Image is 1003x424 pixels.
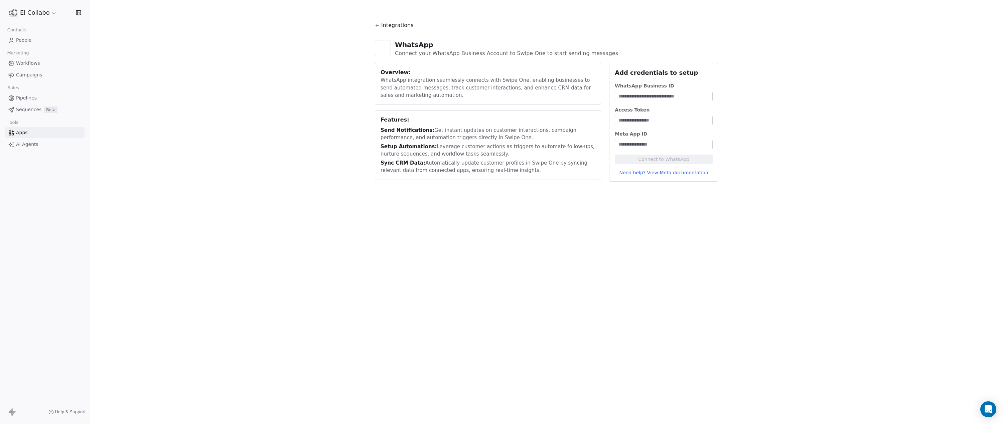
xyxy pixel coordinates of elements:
[16,106,41,113] span: Sequences
[16,37,32,44] span: People
[615,155,713,164] button: Connect to WhatsApp
[615,131,713,137] div: Meta App ID
[5,35,85,46] a: People
[4,48,32,58] span: Marketing
[5,127,85,138] a: Apps
[5,104,85,115] a: SequencesBeta
[16,141,38,148] span: AI Agents
[44,107,57,113] span: Beta
[381,159,595,174] div: Automatically update customer profiles in Swipe One by syncing relevant data from connected apps,...
[381,127,595,142] div: Get instant updates on customer interactions, campaign performance, and automation triggers direc...
[5,69,85,80] a: Campaigns
[615,107,713,113] div: Access Token
[980,401,996,417] div: Open Intercom Messenger
[381,143,595,158] div: Leverage customer actions as triggers to automate follow-ups, nurture sequences, and workflow tas...
[16,60,40,67] span: Workflows
[5,139,85,150] a: AI Agents
[5,58,85,69] a: Workflows
[395,40,618,49] div: WhatsApp
[16,71,42,78] span: Campaigns
[16,129,28,136] span: Apps
[381,76,595,99] div: WhatsApp integration seamlessly connects with Swipe One, enabling businesses to send automated me...
[381,21,414,29] span: Integrations
[5,118,21,128] span: Tools
[381,116,595,124] div: Features:
[378,43,388,53] img: whatsapp.svg
[55,409,86,415] span: Help & Support
[381,68,595,76] div: Overview:
[381,160,425,166] span: Sync CRM Data:
[375,21,718,35] a: Integrations
[20,8,50,17] span: El Collabo
[615,82,713,89] div: WhatsApp Business ID
[381,144,437,150] span: Setup Automations:
[615,68,713,77] div: Add credentials to setup
[395,49,618,57] div: Connect your WhatsApp Business Account to Swipe One to start sending messages
[16,94,37,101] span: Pipelines
[5,92,85,103] a: Pipelines
[8,7,58,18] button: El Collabo
[615,169,713,176] a: Need help? View Meta documentation
[9,9,17,17] img: Elcollabo%20logo%20smaller.png
[5,83,22,93] span: Sales
[381,127,434,133] span: Send Notifications:
[48,409,86,415] a: Help & Support
[4,25,29,35] span: Contacts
